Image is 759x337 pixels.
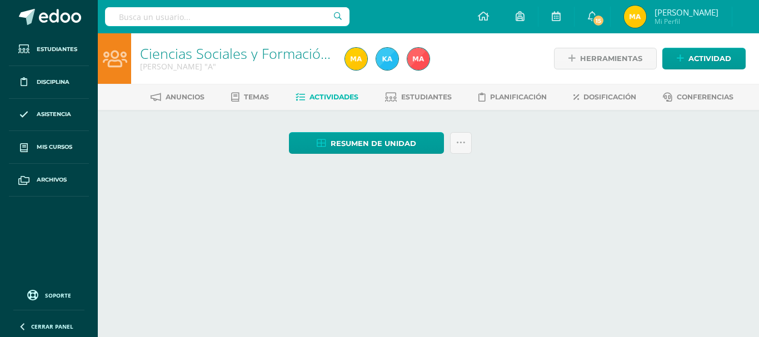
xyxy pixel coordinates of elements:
span: Dosificación [583,93,636,101]
a: Estudiantes [9,33,89,66]
span: Herramientas [580,48,642,69]
span: [PERSON_NAME] [655,7,718,18]
a: Resumen de unidad [289,132,444,154]
span: Conferencias [677,93,733,101]
span: Soporte [45,291,71,299]
a: Temas [231,88,269,106]
a: Ciencias Sociales y Formación Ciudadana 5 [140,44,412,63]
a: Anuncios [151,88,204,106]
a: Dosificación [573,88,636,106]
input: Busca un usuario... [105,7,349,26]
img: 215b9c9539769b3c2cc1c8ca402366c2.png [624,6,646,28]
h1: Ciencias Sociales y Formación Ciudadana 5 [140,46,332,61]
span: Cerrar panel [31,323,73,330]
span: Actividades [309,93,358,101]
a: Disciplina [9,66,89,99]
a: Conferencias [663,88,733,106]
span: Mi Perfil [655,17,718,26]
span: Actividad [688,48,731,69]
span: Asistencia [37,110,71,119]
span: Planificación [490,93,547,101]
a: Archivos [9,164,89,197]
img: 215b9c9539769b3c2cc1c8ca402366c2.png [345,48,367,70]
a: Actividad [662,48,746,69]
a: Soporte [13,287,84,302]
span: Anuncios [166,93,204,101]
span: Estudiantes [401,93,452,101]
span: Disciplina [37,78,69,87]
span: Estudiantes [37,45,77,54]
span: Resumen de unidad [331,133,416,154]
span: Mis cursos [37,143,72,152]
div: Quinto Bachillerato 'A' [140,61,332,72]
span: Temas [244,93,269,101]
a: Actividades [296,88,358,106]
a: Estudiantes [385,88,452,106]
img: 0183f867e09162c76e2065f19ee79ccf.png [407,48,430,70]
a: Herramientas [554,48,657,69]
span: Archivos [37,175,67,184]
a: Mis cursos [9,131,89,164]
a: Planificación [478,88,547,106]
a: Asistencia [9,99,89,132]
img: 258196113818b181416f1cb94741daed.png [376,48,398,70]
span: 15 [592,14,605,27]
